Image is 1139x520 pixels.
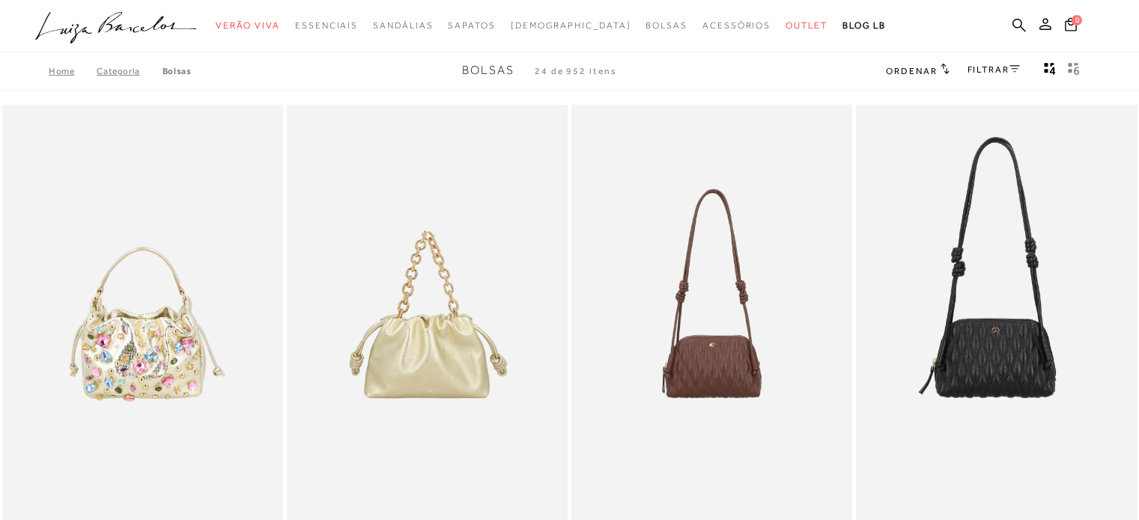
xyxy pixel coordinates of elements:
[1060,16,1081,37] button: 0
[462,64,514,77] span: Bolsas
[511,12,631,40] a: noSubCategoriesText
[886,66,937,76] span: Ordenar
[1072,15,1082,25] span: 0
[786,20,827,31] span: Outlet
[448,20,495,31] span: Sapatos
[295,20,358,31] span: Essenciais
[373,12,433,40] a: noSubCategoriesText
[216,20,280,31] span: Verão Viva
[842,20,886,31] span: BLOG LB
[448,12,495,40] a: noSubCategoriesText
[702,12,771,40] a: noSubCategoriesText
[535,66,617,76] span: 24 de 952 itens
[646,12,687,40] a: noSubCategoriesText
[1039,61,1060,81] button: Mostrar 4 produtos por linha
[968,64,1020,75] a: FILTRAR
[295,12,358,40] a: noSubCategoriesText
[646,20,687,31] span: Bolsas
[842,12,886,40] a: BLOG LB
[97,66,162,76] a: Categoria
[702,20,771,31] span: Acessórios
[373,20,433,31] span: Sandálias
[1063,61,1084,81] button: gridText6Desc
[49,66,97,76] a: Home
[163,66,192,76] a: Bolsas
[511,20,631,31] span: [DEMOGRAPHIC_DATA]
[786,12,827,40] a: noSubCategoriesText
[216,12,280,40] a: noSubCategoriesText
